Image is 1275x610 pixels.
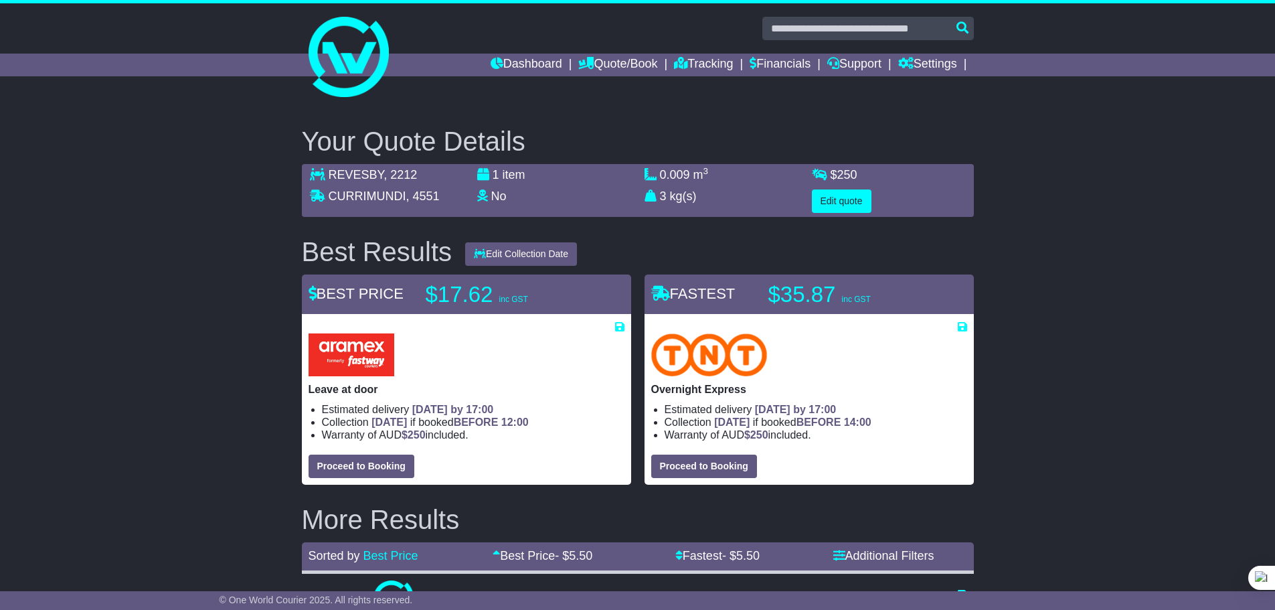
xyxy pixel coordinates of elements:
span: m [693,168,709,181]
a: Best Price [363,549,418,562]
span: if booked [371,416,528,428]
span: 1 [493,168,499,181]
a: Dashboard [491,54,562,76]
span: , 2212 [384,168,417,181]
li: Warranty of AUD included. [322,429,624,441]
h2: Your Quote Details [302,127,974,156]
span: - $ [555,549,592,562]
span: - $ [722,549,760,562]
img: TNT Domestic: Overnight Express [651,333,768,376]
span: $ [402,429,426,441]
span: © One World Courier 2025. All rights reserved. [220,595,413,605]
span: 0.009 [660,168,690,181]
a: Additional Filters [833,549,934,562]
span: 3 [660,189,667,203]
span: REVESBY [329,168,384,181]
span: [DATE] by 17:00 [755,404,837,415]
button: Edit Collection Date [465,242,577,266]
span: [DATE] by 17:00 [412,404,494,415]
li: Collection [665,416,967,429]
p: $17.62 [426,281,593,308]
li: Estimated delivery [322,403,624,416]
span: Sorted by [309,549,360,562]
span: 5.50 [569,549,592,562]
span: No [491,189,507,203]
span: kg(s) [670,189,697,203]
div: Best Results [295,237,459,266]
span: FASTEST [651,285,736,302]
a: Best Price- $5.50 [493,549,592,562]
span: $ [831,168,857,181]
span: [DATE] [714,416,750,428]
a: Fastest- $5.50 [675,549,760,562]
li: Collection [322,416,624,429]
span: if booked [714,416,871,428]
h2: More Results [302,505,974,534]
span: CURRIMUNDI [329,189,406,203]
a: Support [827,54,881,76]
button: Proceed to Booking [309,455,414,478]
li: Warranty of AUD included. [665,429,967,441]
p: Overnight Express [651,383,967,396]
span: BEFORE [454,416,499,428]
p: Leave at door [309,383,624,396]
span: BEST PRICE [309,285,404,302]
span: 250 [750,429,768,441]
sup: 3 [703,166,709,176]
span: BEFORE [796,416,841,428]
span: 250 [837,168,857,181]
button: Proceed to Booking [651,455,757,478]
a: Financials [750,54,811,76]
a: Tracking [674,54,733,76]
a: Settings [898,54,957,76]
span: inc GST [842,295,871,304]
span: inc GST [499,295,528,304]
span: 14:00 [844,416,871,428]
button: Edit quote [812,189,871,213]
span: item [503,168,525,181]
span: $ [744,429,768,441]
span: [DATE] [371,416,407,428]
span: , 4551 [406,189,440,203]
span: 5.50 [736,549,760,562]
p: $35.87 [768,281,936,308]
span: 250 [408,429,426,441]
img: Aramex: Leave at door [309,333,394,376]
li: Estimated delivery [665,403,967,416]
a: Quote/Book [578,54,657,76]
span: 12:00 [501,416,529,428]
